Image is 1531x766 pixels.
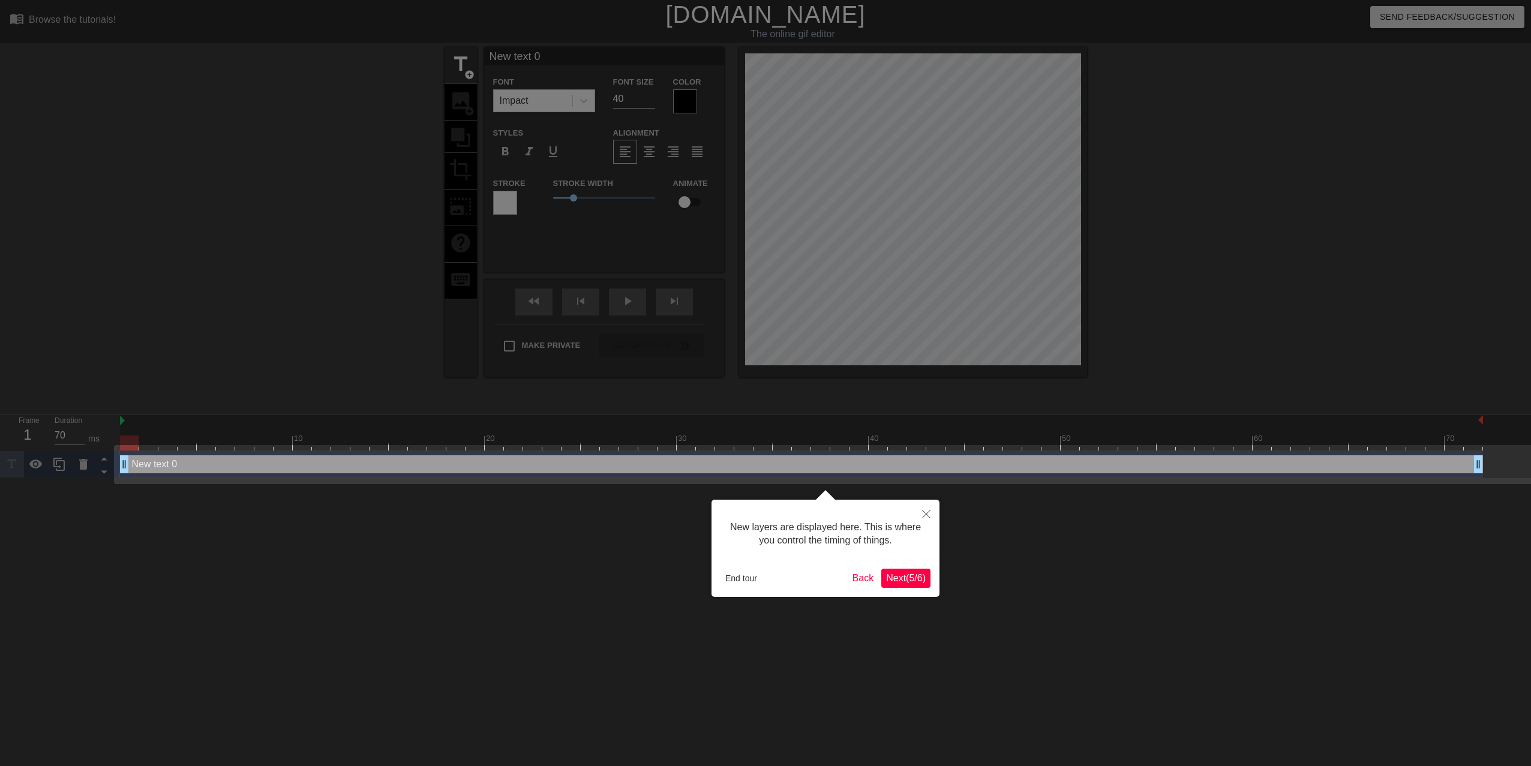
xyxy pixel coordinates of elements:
button: Close [913,500,939,527]
button: Next [881,569,930,588]
div: New layers are displayed here. This is where you control the timing of things. [721,509,930,560]
button: Back [848,569,879,588]
span: Next ( 5 / 6 ) [886,573,926,583]
button: End tour [721,569,762,587]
